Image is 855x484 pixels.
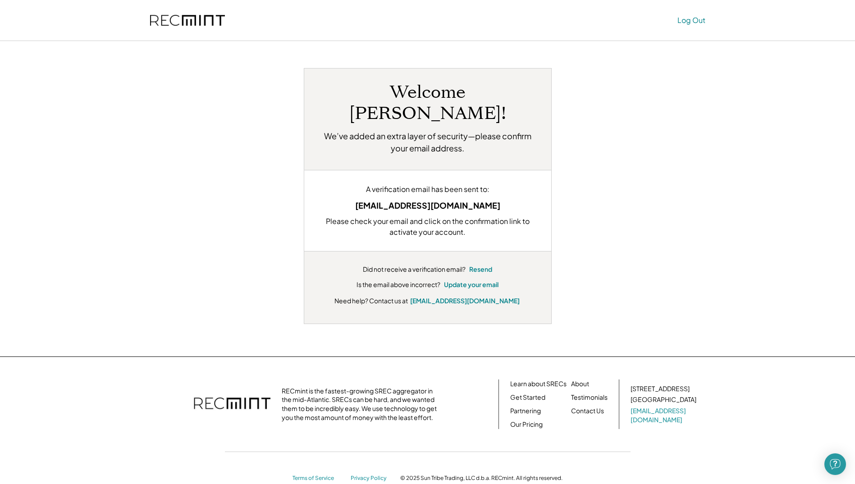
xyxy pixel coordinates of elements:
div: [STREET_ADDRESS] [631,384,690,393]
h2: We’ve added an extra layer of security—please confirm your email address. [318,130,538,154]
button: Resend [469,265,492,274]
img: recmint-logotype%403x.png [150,15,225,26]
a: Terms of Service [293,475,342,482]
a: Learn about SRECs [510,379,567,388]
div: Open Intercom Messenger [824,453,846,475]
a: Testimonials [571,393,608,402]
button: Log Out [677,11,705,29]
a: [EMAIL_ADDRESS][DOMAIN_NAME] [410,297,520,305]
div: [EMAIL_ADDRESS][DOMAIN_NAME] [318,199,538,211]
div: Please check your email and click on the confirmation link to activate your account. [318,216,538,237]
a: Our Pricing [510,420,543,429]
div: Is the email above incorrect? [357,280,440,289]
a: Get Started [510,393,545,402]
a: Partnering [510,406,541,416]
button: Update your email [444,280,498,289]
img: recmint-logotype%403x.png [194,388,270,420]
div: RECmint is the fastest-growing SREC aggregator in the mid-Atlantic. SRECs can be hard, and we wan... [282,387,442,422]
a: About [571,379,589,388]
a: Contact Us [571,406,604,416]
h1: Welcome [PERSON_NAME]! [318,82,538,124]
a: [EMAIL_ADDRESS][DOMAIN_NAME] [631,406,698,424]
div: A verification email has been sent to: [318,184,538,195]
div: Did not receive a verification email? [363,265,466,274]
div: Need help? Contact us at [334,296,408,306]
a: Privacy Policy [351,475,391,482]
div: © 2025 Sun Tribe Trading, LLC d.b.a. RECmint. All rights reserved. [400,475,562,482]
div: [GEOGRAPHIC_DATA] [631,395,696,404]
